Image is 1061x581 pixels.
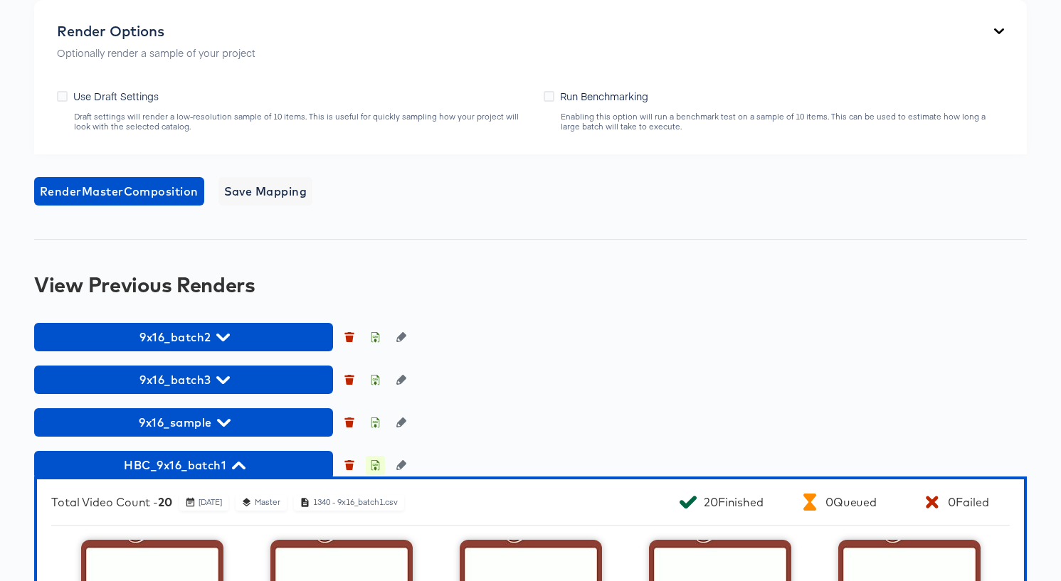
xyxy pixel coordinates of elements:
[57,46,255,60] p: Optionally render a sample of your project
[34,323,333,351] button: 9x16_batch2
[198,497,223,508] div: [DATE]
[41,370,326,390] span: 9x16_batch3
[158,495,172,509] b: 20
[218,177,313,206] button: Save Mapping
[41,327,326,347] span: 9x16_batch2
[224,181,307,201] span: Save Mapping
[704,495,764,509] div: 20 Finished
[560,112,1004,132] div: Enabling this option will run a benchmark test on a sample of 10 items. This can be used to estim...
[825,495,877,509] div: 0 Queued
[41,412,326,432] span: 9x16_sample
[34,451,333,479] button: HBC_9x16_batch1
[34,366,333,394] button: 9x16_batch3
[73,112,529,132] div: Draft settings will render a low-resolution sample of 10 items. This is useful for quickly sampli...
[948,495,988,509] div: 0 Failed
[34,177,204,206] button: RenderMasterComposition
[73,89,159,103] span: Use Draft Settings
[560,89,648,103] span: Run Benchmarking
[40,181,199,201] span: Render Master Composition
[41,455,326,475] span: HBC_9x16_batch1
[34,273,1027,296] div: View Previous Renders
[312,497,398,508] div: 1340 - 9x16_batch1.csv
[254,497,281,508] div: Master
[34,408,333,437] button: 9x16_sample
[51,495,172,509] div: Total Video Count -
[57,23,255,40] div: Render Options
